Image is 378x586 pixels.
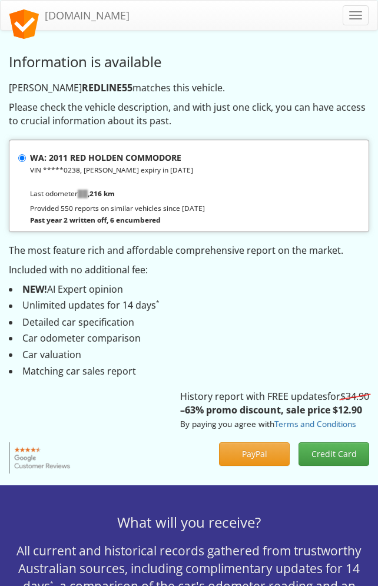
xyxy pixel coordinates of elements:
small: Provided 550 reports on similar vehicles since [DATE] [30,203,205,213]
small: Last odometer [30,188,115,198]
strong: REDLINE55 [82,81,132,94]
s: $34.90 [340,390,369,403]
strong: WA: 2011 RED HOLDEN COMMODORE [30,152,181,163]
button: PayPal [219,442,290,466]
p: [PERSON_NAME] matches this vehicle. [9,81,369,95]
img: logo.svg [9,9,39,39]
input: WA: 2011 RED HOLDEN COMMODORE VIN *****0238, [PERSON_NAME] expiry in [DATE] Last odometer██,216 k... [18,154,26,162]
li: AI Expert opinion [9,283,369,296]
p: Included with no additional fee: [9,263,369,277]
li: Detailed car specification [9,316,369,329]
span: for [327,390,369,403]
a: [DOMAIN_NAME] [1,1,138,30]
strong: NEW! [22,283,47,296]
strong: –63% promo discount, sale price $12.90 [180,403,362,416]
h3: What will you receive? [9,515,369,530]
li: Matching car sales report [9,365,369,378]
p: The most feature rich and affordable comprehensive report on the market. [9,244,369,257]
a: Terms and Conditions [274,418,356,429]
li: Car odometer comparison [9,332,369,345]
p: History report with FREE updates [180,390,369,431]
h3: Information is available [9,54,369,69]
strong: Past year 2 written off, 6 encumbered [30,215,161,224]
strong: ,216 km [78,188,115,198]
small: VIN *****0238, [PERSON_NAME] expiry in [DATE] [30,165,193,174]
span: ██ [78,188,88,198]
small: By paying you agree with [180,418,356,429]
li: Unlimited updates for 14 days [9,299,369,312]
p: Please check the vehicle description, and with just one click, you can have access to crucial inf... [9,101,369,128]
li: Car valuation [9,348,369,362]
button: Credit Card [299,442,369,466]
img: Google customer reviews [9,442,77,474]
